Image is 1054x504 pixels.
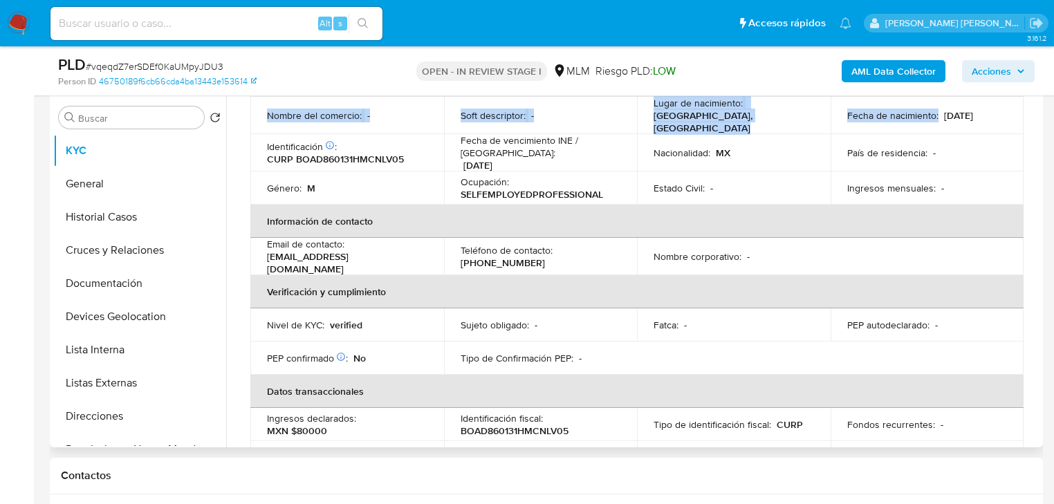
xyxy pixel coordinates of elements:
[461,256,545,269] p: [PHONE_NUMBER]
[78,112,198,124] input: Buscar
[267,182,302,194] p: Género :
[64,112,75,123] button: Buscar
[553,64,590,79] div: MLM
[53,267,226,300] button: Documentación
[579,352,582,364] p: -
[53,200,226,234] button: Historial Casos
[461,134,621,159] p: Fecha de vencimiento INE / [GEOGRAPHIC_DATA] :
[53,234,226,267] button: Cruces y Relaciones
[851,60,936,82] b: AML Data Collector
[944,109,973,122] p: [DATE]
[842,60,945,82] button: AML Data Collector
[654,182,705,194] p: Estado Civil :
[267,153,404,165] p: CURP BOAD860131HMCNLV05
[307,182,315,194] p: M
[250,375,1024,408] th: Datos transaccionales
[461,109,526,122] p: Soft descriptor :
[267,319,324,331] p: Nivel de KYC :
[463,159,492,171] p: [DATE]
[654,418,771,431] p: Tipo de identificación fiscal :
[1027,32,1047,44] span: 3.161.2
[885,17,1025,30] p: michelleangelica.rodriguez@mercadolibre.com.mx
[461,352,573,364] p: Tipo de Confirmación PEP :
[58,75,96,88] b: Person ID
[461,188,603,200] p: SELFEMPLOYEDPROFESSIONAL
[338,17,342,30] span: s
[461,319,529,331] p: Sujeto obligado :
[847,319,930,331] p: PEP autodeclarado :
[847,418,935,431] p: Fondos recurrentes :
[595,64,676,79] span: Riesgo PLD:
[972,60,1011,82] span: Acciones
[941,418,943,431] p: -
[53,366,226,400] button: Listas Externas
[710,182,713,194] p: -
[53,167,226,200] button: General
[941,182,944,194] p: -
[847,182,936,194] p: Ingresos mensuales :
[748,16,826,30] span: Accesos rápidos
[840,17,851,29] a: Notificaciones
[1029,16,1044,30] a: Salir
[267,412,356,424] p: Ingresos declarados :
[53,333,226,366] button: Lista Interna
[250,205,1024,238] th: Información de contacto
[654,97,743,109] p: Lugar de nacimiento :
[330,319,362,331] p: verified
[61,469,1032,483] h1: Contactos
[267,140,337,153] p: Identificación :
[716,147,730,159] p: MX
[367,109,370,122] p: -
[962,60,1035,82] button: Acciones
[53,134,226,167] button: KYC
[349,14,377,33] button: search-icon
[53,433,226,466] button: Restricciones Nuevo Mundo
[267,352,348,364] p: PEP confirmado :
[747,250,750,263] p: -
[210,112,221,127] button: Volver al orden por defecto
[99,75,257,88] a: 46750189f6cb66cda4ba13443e153614
[654,250,741,263] p: Nombre corporativo :
[847,147,927,159] p: País de residencia :
[86,59,223,73] span: # vqeqdZ7erSDEf0KaUMpyJDU3
[935,319,938,331] p: -
[933,147,936,159] p: -
[777,418,803,431] p: CURP
[654,147,710,159] p: Nacionalidad :
[50,15,382,32] input: Buscar usuario o caso...
[267,424,327,437] p: MXN $80000
[461,424,568,437] p: BOAD860131HMCNLV05
[684,319,687,331] p: -
[53,300,226,333] button: Devices Geolocation
[353,352,366,364] p: No
[847,109,939,122] p: Fecha de nacimiento :
[416,62,547,81] p: OPEN - IN REVIEW STAGE I
[654,109,808,134] p: [GEOGRAPHIC_DATA], [GEOGRAPHIC_DATA]
[267,250,422,275] p: [EMAIL_ADDRESS][DOMAIN_NAME]
[320,17,331,30] span: Alt
[461,412,543,424] p: Identificación fiscal :
[654,319,678,331] p: Fatca :
[535,319,537,331] p: -
[461,176,509,188] p: Ocupación :
[531,109,534,122] p: -
[653,63,676,79] span: LOW
[461,244,553,256] p: Teléfono de contacto :
[53,400,226,433] button: Direcciones
[267,238,344,250] p: Email de contacto :
[250,275,1024,308] th: Verificación y cumplimiento
[267,109,362,122] p: Nombre del comercio :
[58,53,86,75] b: PLD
